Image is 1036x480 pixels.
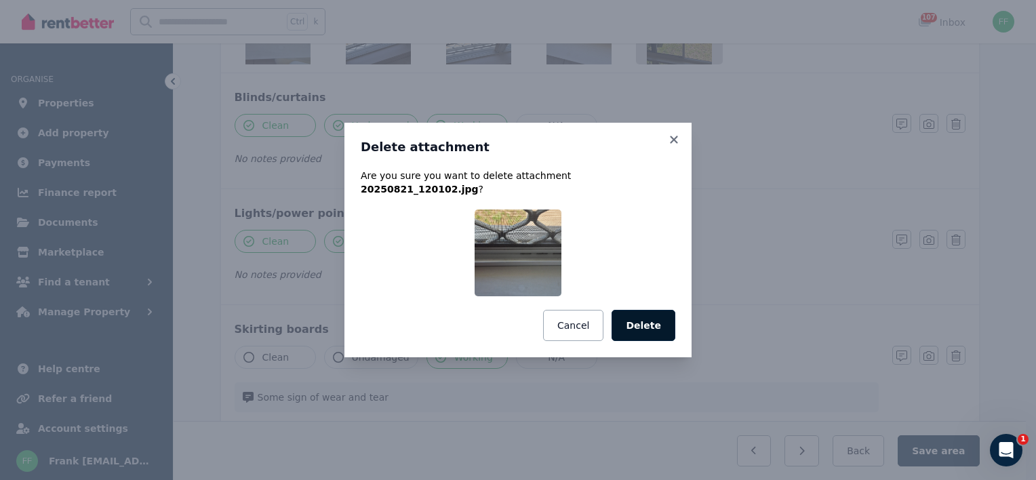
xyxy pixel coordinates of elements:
[361,169,675,196] p: Are you sure you want to delete attachment ?
[990,434,1022,466] iframe: Intercom live chat
[361,139,675,155] h3: Delete attachment
[475,209,561,296] img: 20250821_120102.jpg
[612,310,675,341] button: Delete
[361,184,479,195] span: 20250821_120102.jpg
[1018,434,1029,445] span: 1
[543,310,603,341] button: Cancel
